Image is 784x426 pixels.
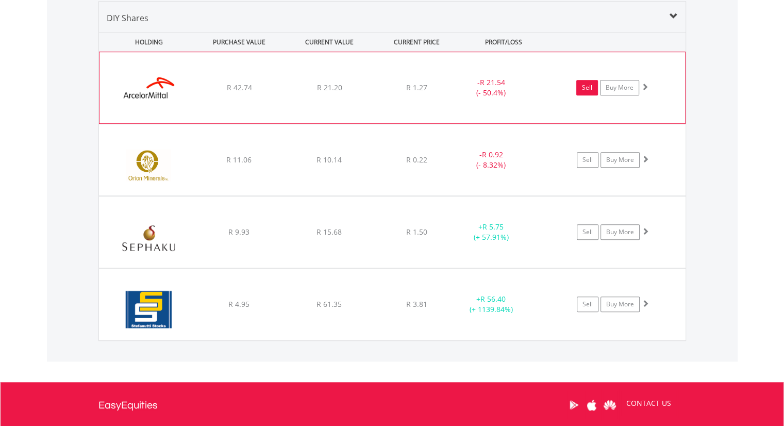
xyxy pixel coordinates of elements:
[195,32,283,52] div: PURCHASE VALUE
[316,299,342,309] span: R 61.35
[600,80,639,95] a: Buy More
[600,297,640,312] a: Buy More
[576,80,598,95] a: Sell
[480,294,506,304] span: R 56.40
[228,299,249,309] span: R 4.95
[375,32,457,52] div: CURRENT PRICE
[600,152,640,168] a: Buy More
[600,224,640,240] a: Buy More
[619,389,678,418] a: CONTACT US
[105,65,193,121] img: EQU.ZA.ACL.png
[452,77,529,98] div: - (- 50.4%)
[565,389,583,421] a: Google Play
[601,389,619,421] a: Huawei
[104,209,193,265] img: EQU.ZA.SEP.png
[482,222,504,232] span: R 5.75
[226,155,252,165] span: R 11.06
[316,227,342,237] span: R 15.68
[479,77,505,87] span: R 21.54
[99,32,193,52] div: HOLDING
[453,150,530,170] div: - (- 8.32%)
[406,83,427,92] span: R 1.27
[406,227,427,237] span: R 1.50
[577,152,598,168] a: Sell
[583,389,601,421] a: Apple
[453,294,530,315] div: + (+ 1139.84%)
[460,32,548,52] div: PROFIT/LOSS
[453,222,530,242] div: + (+ 57.91%)
[406,299,427,309] span: R 3.81
[316,155,342,165] span: R 10.14
[577,224,598,240] a: Sell
[577,297,598,312] a: Sell
[406,155,427,165] span: R 0.22
[107,12,148,24] span: DIY Shares
[286,32,374,52] div: CURRENT VALUE
[226,83,252,92] span: R 42.74
[482,150,503,159] span: R 0.92
[104,282,193,337] img: EQU.ZA.SSK.png
[316,83,342,92] span: R 21.20
[228,227,249,237] span: R 9.93
[104,137,193,193] img: EQU.ZA.ORN.png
